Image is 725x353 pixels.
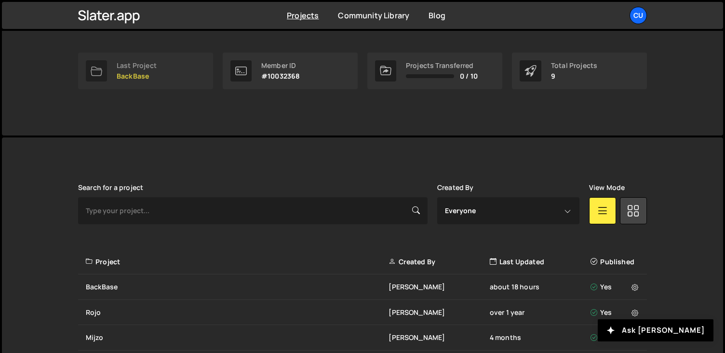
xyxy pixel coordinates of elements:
[78,325,647,351] a: Mijzo [PERSON_NAME] 4 months Yes
[78,184,143,191] label: Search for a project
[261,62,300,69] div: Member ID
[437,184,474,191] label: Created By
[551,62,597,69] div: Total Projects
[630,7,647,24] a: Cu
[78,274,647,300] a: BackBase [PERSON_NAME] about 18 hours Yes
[490,282,591,292] div: about 18 hours
[78,53,213,89] a: Last Project BackBase
[406,62,478,69] div: Projects Transferred
[86,282,389,292] div: BackBase
[389,257,489,267] div: Created By
[460,72,478,80] span: 0 / 10
[117,72,157,80] p: BackBase
[490,333,591,342] div: 4 months
[490,257,591,267] div: Last Updated
[389,333,489,342] div: [PERSON_NAME]
[591,282,641,292] div: Yes
[429,10,445,21] a: Blog
[389,282,489,292] div: [PERSON_NAME]
[389,308,489,317] div: [PERSON_NAME]
[86,333,389,342] div: Mijzo
[598,319,713,341] button: Ask [PERSON_NAME]
[261,72,300,80] p: #10032368
[591,333,641,342] div: Yes
[490,308,591,317] div: over 1 year
[78,300,647,326] a: Rojo [PERSON_NAME] over 1 year Yes
[589,184,625,191] label: View Mode
[591,308,641,317] div: Yes
[78,197,428,224] input: Type your project...
[86,257,389,267] div: Project
[86,308,389,317] div: Rojo
[117,62,157,69] div: Last Project
[591,257,641,267] div: Published
[551,72,597,80] p: 9
[338,10,409,21] a: Community Library
[287,10,319,21] a: Projects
